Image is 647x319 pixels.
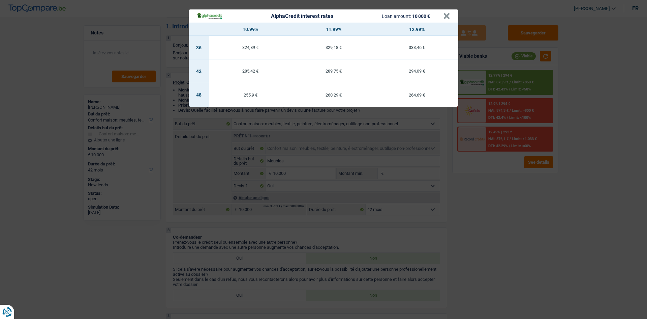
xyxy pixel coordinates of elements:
span: 10 000 € [412,14,430,19]
div: 260,29 € [292,93,375,97]
button: × [443,13,450,20]
div: 329,18 € [292,45,375,50]
div: 324,89 € [209,45,292,50]
div: 255,9 € [209,93,292,97]
img: AlphaCredit [197,12,222,20]
div: 264,69 € [375,93,458,97]
th: 11.99% [292,23,375,36]
div: 285,42 € [209,69,292,73]
th: 12.99% [375,23,458,36]
td: 42 [189,59,209,83]
div: 294,09 € [375,69,458,73]
div: 333,46 € [375,45,458,50]
th: 10.99% [209,23,292,36]
div: AlphaCredit interest rates [271,14,333,19]
span: Loan amount: [382,14,411,19]
td: 48 [189,83,209,107]
td: 36 [189,36,209,59]
div: 289,75 € [292,69,375,73]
